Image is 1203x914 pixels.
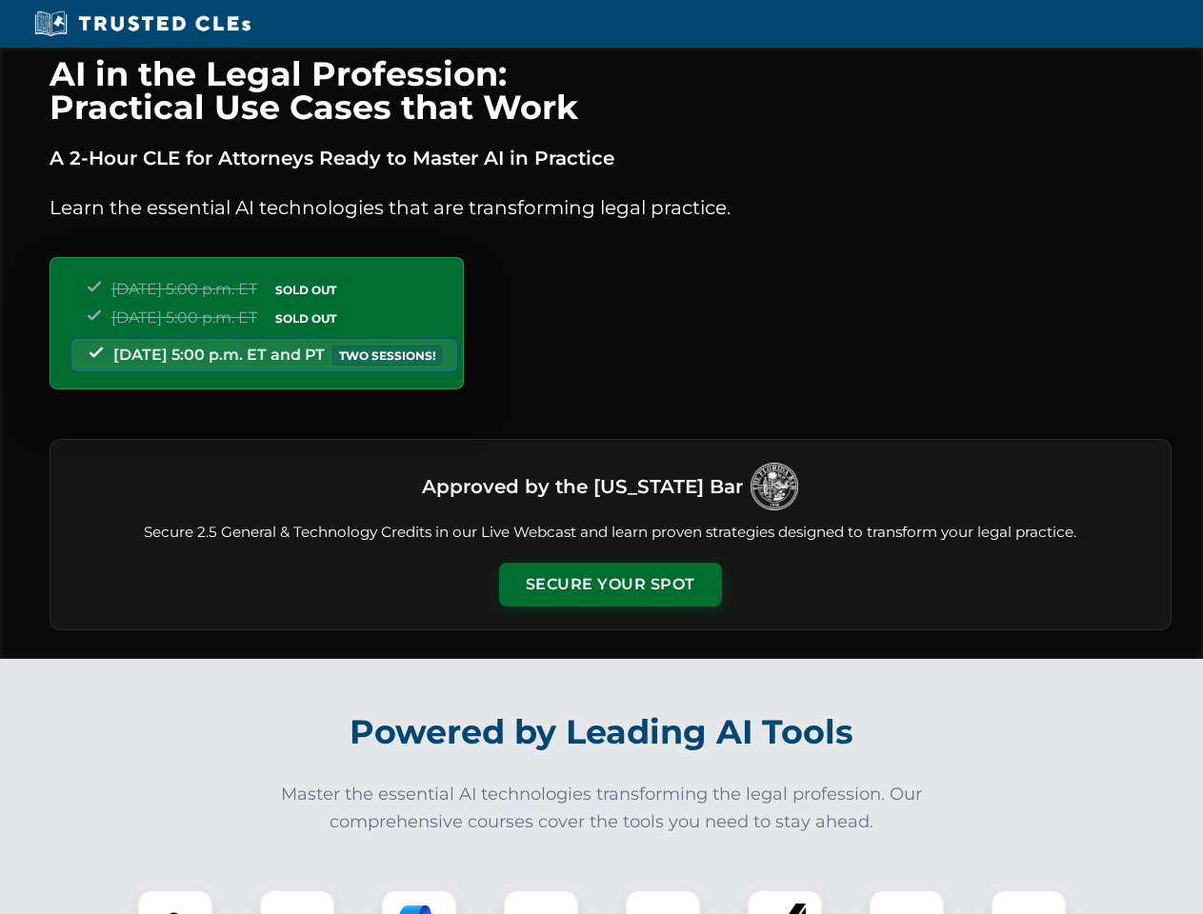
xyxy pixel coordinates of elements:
p: A 2-Hour CLE for Attorneys Ready to Master AI in Practice [50,143,1172,173]
img: Trusted CLEs [29,10,256,38]
span: SOLD OUT [269,280,343,300]
p: Master the essential AI technologies transforming the legal profession. Our comprehensive courses... [269,781,935,836]
span: [DATE] 5:00 p.m. ET [111,280,257,298]
h1: AI in the Legal Profession: Practical Use Cases that Work [50,57,1172,124]
p: Learn the essential AI technologies that are transforming legal practice. [50,192,1172,223]
h2: Powered by Leading AI Tools [74,699,1130,765]
p: Secure 2.5 General & Technology Credits in our Live Webcast and learn proven strategies designed ... [73,522,1148,544]
span: [DATE] 5:00 p.m. ET [111,308,257,327]
span: SOLD OUT [269,308,343,328]
h3: Approved by the [US_STATE] Bar [422,469,743,504]
img: Logo [751,463,798,510]
button: Secure Your Spot [499,563,722,606]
